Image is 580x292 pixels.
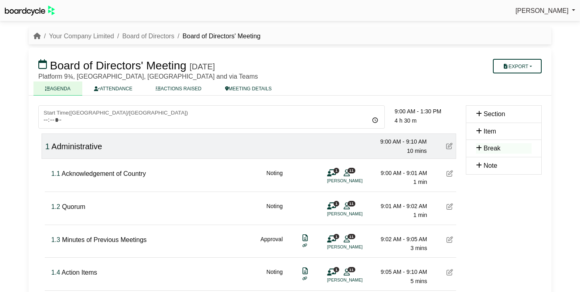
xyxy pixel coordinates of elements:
[371,169,427,177] div: 9:00 AM - 9:01 AM
[484,145,501,152] span: Break
[394,117,416,124] span: 4 h 30 m
[371,235,427,244] div: 9:02 AM - 9:05 AM
[327,177,388,184] li: [PERSON_NAME]
[33,31,261,42] nav: breadcrumb
[213,81,284,96] a: MEETING DETAILS
[484,162,497,169] span: Note
[493,59,542,73] button: Export
[348,267,355,272] span: 11
[51,170,60,177] span: Click to fine tune number
[52,142,102,151] span: Administrative
[51,203,60,210] span: Click to fine tune number
[327,211,388,217] li: [PERSON_NAME]
[411,278,427,284] span: 5 mins
[82,81,144,96] a: ATTENDANCE
[267,169,283,187] div: Noting
[45,142,50,151] span: Click to fine tune number
[334,168,339,173] span: 1
[370,137,427,146] div: 9:00 AM - 9:10 AM
[327,277,388,284] li: [PERSON_NAME]
[413,212,427,218] span: 1 min
[144,81,213,96] a: ACTIONS RAISED
[327,244,388,250] li: [PERSON_NAME]
[407,148,427,154] span: 10 mins
[348,201,355,206] span: 11
[62,269,97,276] span: Action Items
[267,267,283,286] div: Noting
[484,128,496,135] span: Item
[334,234,339,239] span: 1
[484,111,505,117] span: Section
[38,73,258,80] span: Platform 9¾, [GEOGRAPHIC_DATA], [GEOGRAPHIC_DATA] and via Teams
[33,81,82,96] a: AGENDA
[411,245,427,251] span: 3 mins
[348,168,355,173] span: 11
[62,236,147,243] span: Minutes of Previous Meetings
[174,31,261,42] li: Board of Directors' Meeting
[190,62,215,71] div: [DATE]
[62,203,86,210] span: Quorum
[5,6,55,16] img: BoardcycleBlackGreen-aaafeed430059cb809a45853b8cf6d952af9d84e6e89e1f1685b34bfd5cb7d64.svg
[371,202,427,211] div: 9:01 AM - 9:02 AM
[394,107,456,116] div: 9:00 AM - 1:30 PM
[122,33,174,40] a: Board of Directors
[267,202,283,220] div: Noting
[348,234,355,239] span: 11
[413,179,427,185] span: 1 min
[371,267,427,276] div: 9:05 AM - 9:10 AM
[334,267,339,272] span: 1
[50,59,186,72] span: Board of Directors' Meeting
[51,269,60,276] span: Click to fine tune number
[334,201,339,206] span: 1
[49,33,114,40] a: Your Company Limited
[515,7,569,14] span: [PERSON_NAME]
[51,236,60,243] span: Click to fine tune number
[62,170,146,177] span: Acknowledgement of Country
[261,235,283,253] div: Approval
[515,6,575,16] a: [PERSON_NAME]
